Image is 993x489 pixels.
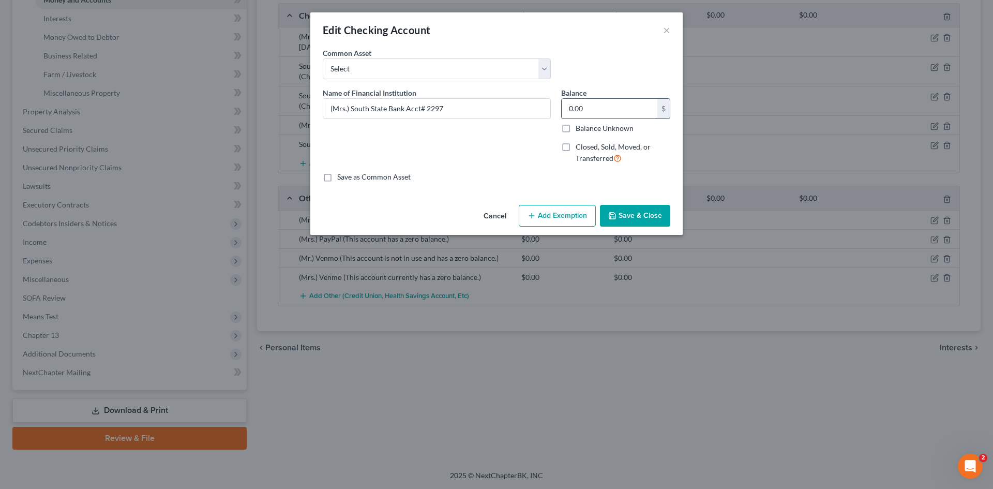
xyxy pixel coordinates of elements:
label: Save as Common Asset [337,172,411,182]
button: Save & Close [600,205,670,227]
input: 0.00 [562,99,657,118]
div: $ [657,99,670,118]
button: × [663,24,670,36]
div: Edit Checking Account [323,23,430,37]
span: Name of Financial Institution [323,88,416,97]
span: 2 [979,454,987,462]
label: Balance Unknown [576,123,634,134]
span: Closed, Sold, Moved, or Transferred [576,142,651,162]
input: Enter name... [323,99,550,118]
iframe: Intercom live chat [958,454,983,479]
label: Common Asset [323,48,371,58]
button: Cancel [475,206,515,227]
label: Balance [561,87,586,98]
button: Add Exemption [519,205,596,227]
